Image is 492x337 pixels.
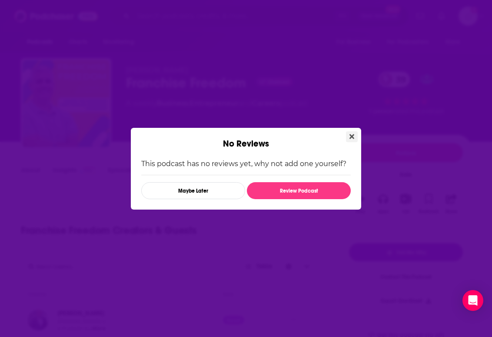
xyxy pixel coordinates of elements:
[131,128,361,149] div: No Reviews
[141,182,245,199] button: Maybe Later
[247,182,351,199] button: Review Podcast
[462,290,483,311] div: Open Intercom Messenger
[346,131,358,142] button: Close
[141,160,351,168] p: This podcast has no reviews yet, why not add one yourself?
